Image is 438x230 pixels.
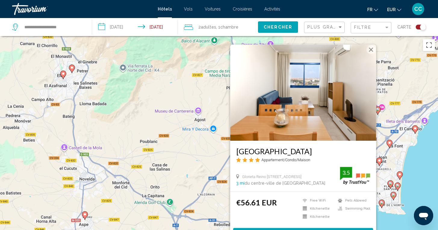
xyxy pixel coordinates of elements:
a: Vols [184,7,193,11]
a: Voitures [205,7,221,11]
a: Croisières [233,7,252,11]
iframe: Bouton de lancement de la fenêtre de messagerie [414,206,433,225]
button: Fermer [366,45,375,54]
span: EUR [387,7,396,12]
span: Adultes [201,25,216,29]
a: Activités [264,7,280,11]
span: 2 [198,23,216,31]
img: Hotel image [230,44,376,141]
ins: €56.61 EUR [236,198,277,207]
mat-select: Sort by [307,25,343,30]
button: Change currency [387,5,401,14]
span: CC [414,6,422,12]
button: Chercher [258,21,298,32]
button: Filter [351,22,391,34]
li: Kitchenette [300,206,335,211]
img: trustyou-badge.svg [340,167,370,185]
li: Pets Allowed [335,198,370,203]
a: Hôtels [158,7,172,11]
span: Glorieta Reino [STREET_ADDRESS] [242,174,301,179]
span: Carte [397,23,411,31]
li: Free WiFi [300,198,335,203]
li: Kitchenette [300,214,335,219]
span: 3 mi [236,181,244,186]
span: fr [367,7,372,12]
span: Chambre [220,25,238,29]
span: , 1 [216,23,238,31]
a: Travorium [12,3,152,15]
a: [GEOGRAPHIC_DATA] [236,147,370,156]
span: Filtre [354,25,371,30]
button: Passer en plein écran [423,39,435,51]
div: 4 star Apartment [236,157,370,162]
span: Chercher [264,25,292,30]
li: Swimming Pool [335,206,370,211]
button: Check-in date: Nov 6, 2025 Check-out date: Nov 7, 2025 [92,18,178,36]
span: Appartement/Condo/Maison [261,158,310,162]
button: Change language [367,5,378,14]
button: Travelers: 2 adults, 0 children [178,18,258,36]
div: 3.5 [340,169,352,176]
button: User Menu [410,3,426,15]
span: Plus grandes économies [307,25,379,29]
button: Toggle map [411,24,426,30]
span: du centre-ville de [GEOGRAPHIC_DATA] [244,181,325,186]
